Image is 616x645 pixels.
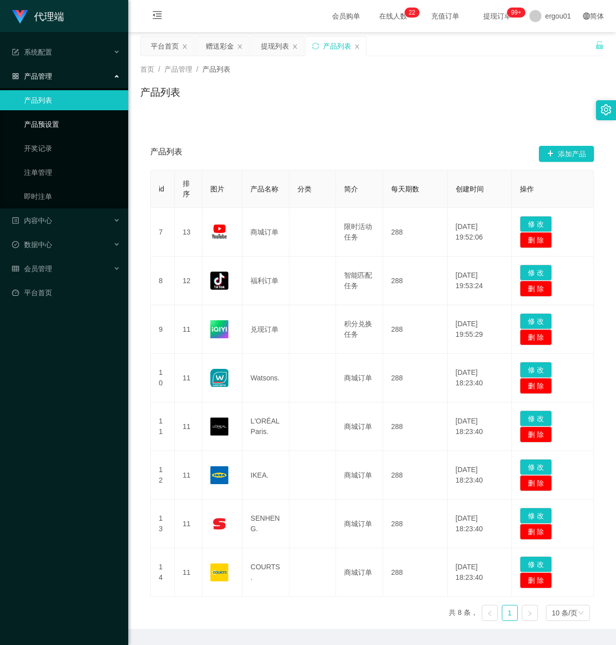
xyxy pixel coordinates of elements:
td: 7 [151,208,175,257]
td: IKEA. [242,451,289,500]
i: 图标: global [583,13,590,20]
td: 商城订单 [242,208,289,257]
span: 产品列表 [150,146,182,162]
td: 288 [383,548,448,597]
a: 1 [502,605,517,620]
td: 14 [151,548,175,597]
a: 开奖记录 [24,138,120,158]
td: [DATE] 18:23:40 [448,402,512,451]
button: 修 改 [520,313,552,329]
td: 商城订单 [336,500,383,548]
td: 11 [151,402,175,451]
td: [DATE] 19:52:06 [448,208,512,257]
span: 充值订单 [426,13,464,20]
td: 积分兑换任务 [336,305,383,354]
li: 1 [502,605,518,621]
td: SENHENG. [242,500,289,548]
td: 8 [151,257,175,305]
td: 11 [175,500,202,548]
i: 图标: setting [600,104,611,115]
a: 产品列表 [24,90,120,110]
button: 图标: plus添加产品 [539,146,594,162]
span: 数据中心 [12,241,52,249]
td: 智能匹配任务 [336,257,383,305]
button: 删 除 [520,329,552,345]
td: 9 [151,305,175,354]
div: 10 条/页 [552,605,577,620]
span: 创建时间 [456,185,484,193]
span: 每天期数 [391,185,419,193]
sup: 22 [405,8,419,18]
i: 图标: table [12,265,19,272]
button: 修 改 [520,410,552,426]
span: / [158,65,160,73]
img: 68a4832333a27.png [210,272,228,290]
h1: 代理端 [34,1,64,33]
td: 兑现订单 [242,305,289,354]
span: 在线人数 [374,13,412,20]
td: 288 [383,305,448,354]
button: 删 除 [520,426,552,443]
sup: 1176 [507,8,525,18]
td: [DATE] 19:53:24 [448,257,512,305]
td: [DATE] 18:23:40 [448,354,512,402]
div: 产品列表 [323,37,351,56]
a: 产品预设置 [24,114,120,134]
img: 68a4832a773e8.png [210,320,228,338]
img: logo.9652507e.png [12,10,28,24]
button: 删 除 [520,572,552,588]
img: 68a482f25dc63.jpg [210,223,228,241]
span: 首页 [140,65,154,73]
td: 11 [175,548,202,597]
i: 图标: menu-fold [140,1,174,33]
a: 图标: dashboard平台首页 [12,283,120,303]
img: 68176f62e0d74.png [210,515,228,533]
i: 图标: close [354,44,360,50]
button: 删 除 [520,475,552,491]
span: id [159,185,164,193]
td: 13 [175,208,202,257]
td: 288 [383,500,448,548]
div: 提现列表 [261,37,289,56]
li: 下一页 [522,605,538,621]
a: 注单管理 [24,162,120,182]
i: 图标: left [487,610,493,616]
td: 288 [383,354,448,402]
button: 删 除 [520,378,552,394]
td: Watsons. [242,354,289,402]
li: 共 8 条， [449,605,478,621]
span: 排序 [183,179,190,198]
button: 修 改 [520,265,552,281]
td: 12 [151,451,175,500]
td: 商城订单 [336,402,383,451]
a: 即时注单 [24,186,120,206]
td: [DATE] 18:23:40 [448,451,512,500]
i: 图标: close [237,44,243,50]
span: 产品管理 [12,72,52,80]
span: 产品名称 [250,185,278,193]
td: 12 [175,257,202,305]
td: 商城订单 [336,354,383,402]
td: 11 [175,354,202,402]
td: 限时活动任务 [336,208,383,257]
img: 68176f9e1526a.png [210,563,228,581]
i: 图标: down [578,610,584,617]
div: 赠送彩金 [206,37,234,56]
li: 上一页 [482,605,498,621]
span: 操作 [520,185,534,193]
i: 图标: check-circle-o [12,241,19,248]
span: 产品列表 [202,65,230,73]
a: 代理端 [12,12,64,20]
td: 288 [383,402,448,451]
img: 68176ef633d27.png [210,466,228,484]
button: 删 除 [520,281,552,297]
img: 68176a989e162.jpg [210,369,228,387]
button: 修 改 [520,556,552,572]
td: 13 [151,500,175,548]
td: COURTS. [242,548,289,597]
td: 商城订单 [336,451,383,500]
i: 图标: profile [12,217,19,224]
button: 修 改 [520,459,552,475]
i: 图标: appstore-o [12,73,19,80]
span: 图片 [210,185,224,193]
